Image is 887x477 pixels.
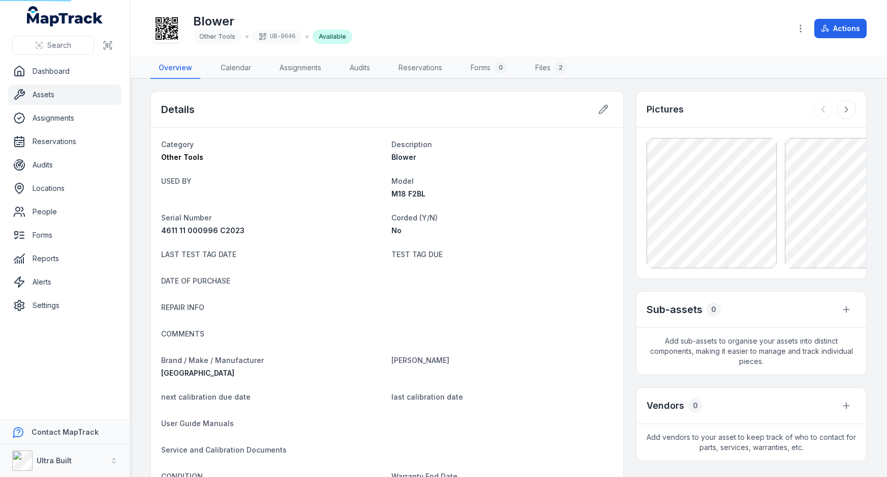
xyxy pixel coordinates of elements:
[37,456,72,465] strong: Ultra Built
[161,392,251,401] span: next calibration due date
[271,58,329,79] a: Assignments
[636,328,866,375] span: Add sub-assets to organise your assets into distinct components, making it easier to manage and t...
[8,131,121,152] a: Reservations
[391,140,432,149] span: Description
[391,226,402,235] span: No
[161,250,236,259] span: LAST TEST TAG DATE
[161,140,194,149] span: Category
[32,428,99,436] strong: Contact MapTrack
[27,6,103,26] a: MapTrack
[555,62,567,74] div: 2
[8,225,121,245] a: Forms
[647,399,684,413] h3: Vendors
[193,13,352,30] h1: Blower
[253,30,301,44] div: UB-0646
[391,153,416,161] span: Blower
[8,248,121,269] a: Reports
[495,62,507,74] div: 0
[8,155,121,175] a: Audits
[814,19,867,38] button: Actions
[391,250,443,259] span: TEST TAG DUE
[391,177,414,185] span: Model
[8,178,121,199] a: Locations
[391,213,438,222] span: Corded (Y/N)
[161,329,204,338] span: COMMENTS
[647,102,684,117] h3: Pictures
[161,102,195,117] h2: Details
[161,226,244,235] span: 4611 11 000996 C2023
[391,356,449,364] span: [PERSON_NAME]
[8,85,121,105] a: Assets
[707,302,721,317] div: 0
[161,213,211,222] span: Serial Number
[647,302,702,317] h2: Sub-assets
[342,58,378,79] a: Audits
[150,58,200,79] a: Overview
[390,58,450,79] a: Reservations
[161,303,204,312] span: REPAIR INFO
[47,40,71,50] span: Search
[212,58,259,79] a: Calendar
[8,108,121,128] a: Assignments
[12,36,94,55] button: Search
[8,272,121,292] a: Alerts
[8,61,121,81] a: Dashboard
[161,445,287,454] span: Service and Calibration Documents
[636,424,866,461] span: Add vendors to your asset to keep track of who to contact for parts, services, warranties, etc.
[8,295,121,316] a: Settings
[161,419,234,428] span: User Guide Manuals
[161,356,264,364] span: Brand / Make / Manufacturer
[161,369,234,377] span: [GEOGRAPHIC_DATA]
[688,399,702,413] div: 0
[161,177,192,185] span: USED BY
[463,58,515,79] a: Forms0
[391,392,463,401] span: last calibration date
[313,30,352,44] div: Available
[527,58,575,79] a: Files2
[161,276,230,285] span: DATE OF PURCHASE
[391,189,425,198] span: M18 F2BL
[199,33,235,40] span: Other Tools
[161,153,203,161] span: Other Tools
[8,202,121,222] a: People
